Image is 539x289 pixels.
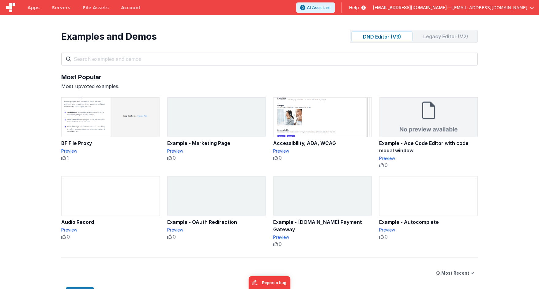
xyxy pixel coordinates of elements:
div: Example - Marketing Page [167,139,266,147]
div: Preview [167,148,266,154]
div: Audio Record [61,218,160,226]
div: Examples and Demos [61,31,157,42]
input: Search examples and demos [61,53,478,65]
div: Preview [379,155,478,161]
div: Example - Autocomplete [379,218,478,226]
div: Most Popular [61,73,478,81]
span: Apps [28,5,40,11]
div: DND Editor (V3) [351,31,413,41]
span: [EMAIL_ADDRESS][DOMAIN_NAME] [452,5,527,11]
div: Most Recent [441,270,469,276]
iframe: Marker.io feedback button [249,276,291,289]
div: Example - Ace Code Editor with code modal window [379,139,478,154]
div: Legacy Editor (V2) [415,31,476,41]
span: 0 [385,233,388,240]
div: Preview [273,234,372,240]
div: Example - OAuth Redirection [167,218,266,226]
span: 0 [385,161,388,169]
span: Servers [52,5,70,11]
span: 0 [279,240,282,248]
div: Preview [61,227,160,233]
span: 1 [67,154,69,161]
button: [EMAIL_ADDRESS][DOMAIN_NAME] — [EMAIL_ADDRESS][DOMAIN_NAME] [373,5,534,11]
div: Example - [DOMAIN_NAME] Payment Gateway [273,218,372,233]
button: AI Assistant [296,2,335,13]
span: 0 [279,154,282,161]
span: AI Assistant [307,5,331,11]
div: Preview [61,148,160,154]
span: 0 [173,154,176,161]
div: Accessibility, ADA, WCAG [273,139,372,147]
div: Most upvoted examples. [61,83,478,90]
button: Most Recent [433,268,478,279]
span: [EMAIL_ADDRESS][DOMAIN_NAME] — [373,5,452,11]
span: Help [349,5,359,11]
span: File Assets [83,5,109,11]
div: Preview [273,148,372,154]
div: Preview [379,227,478,233]
div: BF File Proxy [61,139,160,147]
div: Preview [167,227,266,233]
span: 0 [173,233,176,240]
span: 0 [67,233,70,240]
